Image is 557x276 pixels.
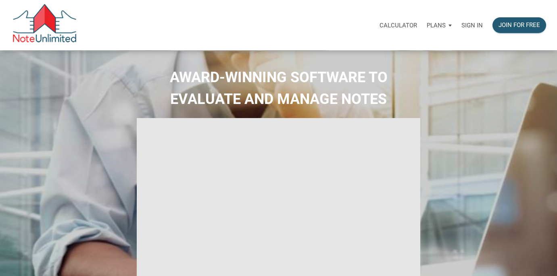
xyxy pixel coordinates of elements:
[461,22,483,29] p: Sign in
[380,22,417,29] p: Calculator
[488,12,551,38] a: Join for free
[422,13,457,37] button: Plans
[427,22,446,29] p: Plans
[492,17,546,33] button: Join for free
[499,21,540,30] div: Join for free
[6,66,551,110] h2: AWARD-WINNING SOFTWARE TO EVALUATE AND MANAGE NOTES
[375,12,422,38] a: Calculator
[457,12,488,38] a: Sign in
